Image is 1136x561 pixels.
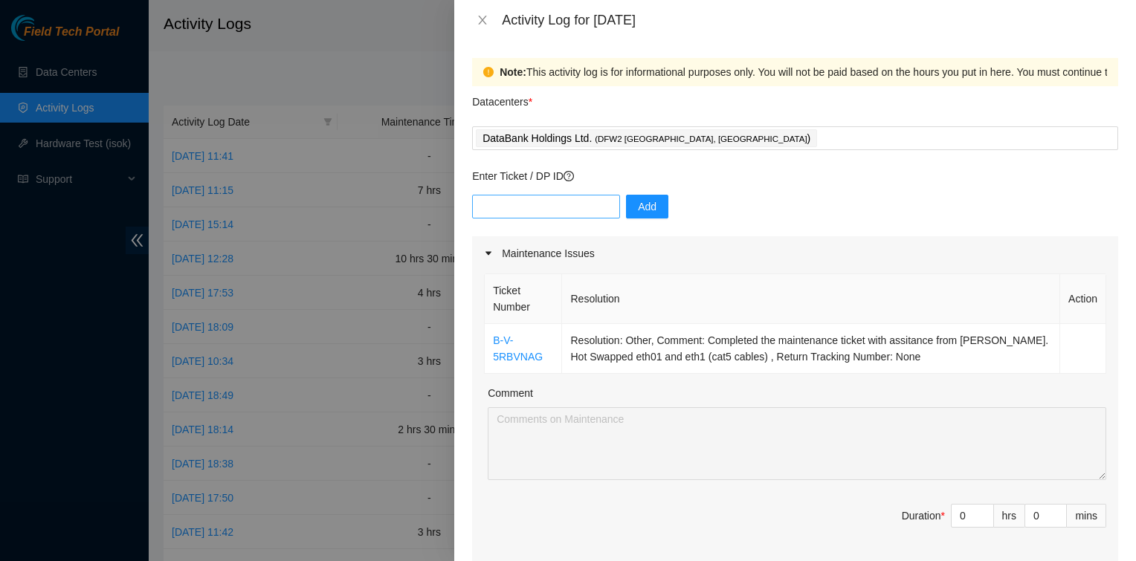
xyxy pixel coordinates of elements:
th: Action [1060,274,1106,324]
div: mins [1067,504,1106,528]
th: Resolution [562,274,1060,324]
span: exclamation-circle [483,67,494,77]
a: B-V-5RBVNAG [493,334,543,363]
button: Add [626,195,668,218]
span: close [477,14,488,26]
label: Comment [488,385,533,401]
div: Maintenance Issues [472,236,1118,270]
span: Add [638,198,656,215]
div: hrs [994,504,1025,528]
p: DataBank Holdings Ltd. ) [483,130,810,147]
button: Close [472,13,493,27]
p: Datacenters [472,86,532,110]
textarea: Comment [488,407,1106,480]
span: question-circle [564,171,574,181]
div: Activity Log for [DATE] [502,12,1118,28]
div: Duration [902,508,945,524]
td: Resolution: Other, Comment: Completed the maintenance ticket with assitance from [PERSON_NAME]. H... [562,324,1060,374]
span: caret-right [484,249,493,258]
strong: Note: [500,64,526,80]
p: Enter Ticket / DP ID [472,168,1118,184]
span: ( DFW2 [GEOGRAPHIC_DATA], [GEOGRAPHIC_DATA] [595,134,807,143]
th: Ticket Number [485,274,562,324]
